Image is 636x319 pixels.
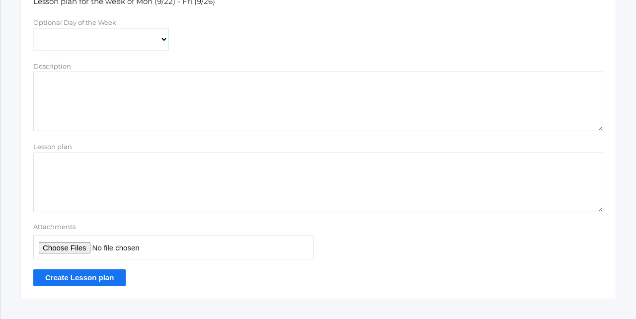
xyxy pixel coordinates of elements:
[33,222,314,232] label: Attachments
[33,62,71,70] label: Description
[33,143,72,151] label: Lesson plan
[33,269,126,286] input: Create Lesson plan
[33,18,116,26] label: Optional Day of the Week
